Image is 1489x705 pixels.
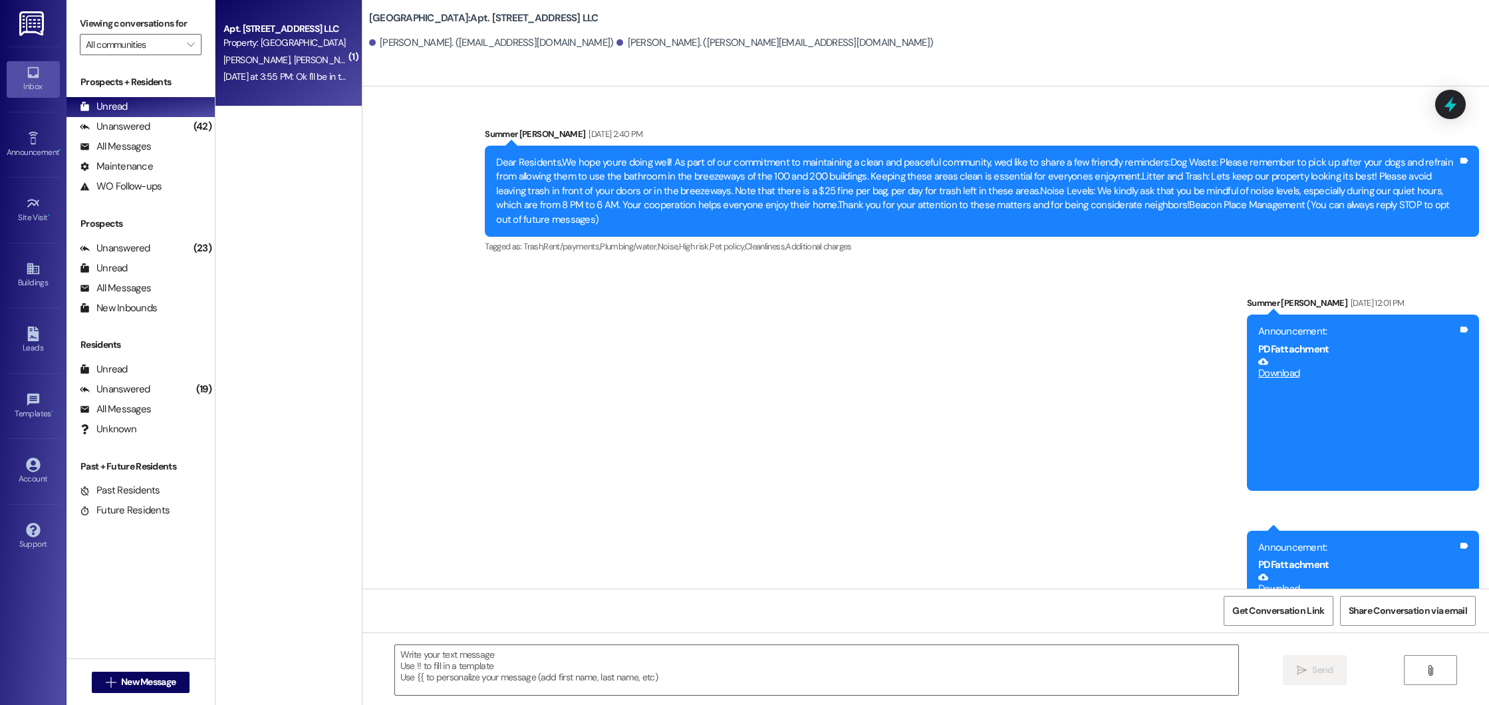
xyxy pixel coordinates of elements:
[80,503,170,517] div: Future Residents
[523,241,543,252] span: Trash ,
[7,192,60,228] a: Site Visit •
[1349,604,1467,618] span: Share Conversation via email
[80,261,128,275] div: Unread
[48,211,50,220] span: •
[80,281,151,295] div: All Messages
[1232,604,1324,618] span: Get Conversation Link
[679,241,710,252] span: High risk ,
[80,484,160,497] div: Past Residents
[293,54,360,66] span: [PERSON_NAME]
[92,672,190,693] button: New Message
[80,422,136,436] div: Unknown
[80,140,151,154] div: All Messages
[1258,381,1458,481] iframe: Download https://res.cloudinary.com/residesk/image/upload/v1727802016/ugd8edqr7gjqsp1qtdzt.pdf
[80,241,150,255] div: Unanswered
[121,675,176,689] span: New Message
[1258,572,1458,595] a: Download
[190,116,215,137] div: (42)
[223,54,294,66] span: [PERSON_NAME]
[80,362,128,376] div: Unread
[485,127,1479,146] div: Summer [PERSON_NAME]
[106,677,116,688] i: 
[67,460,215,474] div: Past + Future Residents
[51,407,53,416] span: •
[7,519,60,555] a: Support
[59,146,61,155] span: •
[543,241,600,252] span: Rent/payments ,
[1312,663,1333,677] span: Send
[80,382,150,396] div: Unanswered
[600,241,657,252] span: Plumbing/water ,
[223,70,442,82] div: [DATE] at 3:55 PM: Ok I'll be in to pick them up. Thank you
[7,454,60,490] a: Account
[193,379,215,400] div: (19)
[1258,325,1458,339] div: Announcement:
[1258,356,1458,380] a: Download
[80,402,151,416] div: All Messages
[710,241,745,252] span: Pet policy ,
[7,257,60,293] a: Buildings
[496,156,1458,227] div: Dear Residents,We hope youre doing well! As part of our commitment to maintaining a clean and pea...
[1258,541,1458,555] div: Announcement:
[7,388,60,424] a: Templates •
[190,238,215,259] div: (23)
[369,36,614,50] div: [PERSON_NAME]. ([EMAIL_ADDRESS][DOMAIN_NAME])
[1425,665,1435,676] i: 
[1347,296,1404,310] div: [DATE] 12:01 PM
[1258,343,1329,356] b: PDF attachment
[223,36,346,50] div: Property: [GEOGRAPHIC_DATA]
[80,120,150,134] div: Unanswered
[616,36,933,50] div: [PERSON_NAME]. ([PERSON_NAME][EMAIL_ADDRESS][DOMAIN_NAME])
[1297,665,1307,676] i: 
[658,241,679,252] span: Noise ,
[1283,655,1347,685] button: Send
[585,127,642,141] div: [DATE] 2:40 PM
[80,13,202,34] label: Viewing conversations for
[223,22,346,36] div: Apt. [STREET_ADDRESS] LLC
[1224,596,1333,626] button: Get Conversation Link
[80,301,157,315] div: New Inbounds
[1258,558,1329,571] b: PDF attachment
[67,338,215,352] div: Residents
[19,11,47,36] img: ResiDesk Logo
[7,61,60,97] a: Inbox
[67,75,215,89] div: Prospects + Residents
[80,180,162,194] div: WO Follow-ups
[80,100,128,114] div: Unread
[1247,296,1479,315] div: Summer [PERSON_NAME]
[785,241,851,252] span: Additional charges
[369,11,599,25] b: [GEOGRAPHIC_DATA]: Apt. [STREET_ADDRESS] LLC
[7,323,60,358] a: Leads
[187,39,194,50] i: 
[485,237,1479,256] div: Tagged as:
[745,241,785,252] span: Cleanliness ,
[67,217,215,231] div: Prospects
[86,34,180,55] input: All communities
[1340,596,1476,626] button: Share Conversation via email
[80,160,153,174] div: Maintenance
